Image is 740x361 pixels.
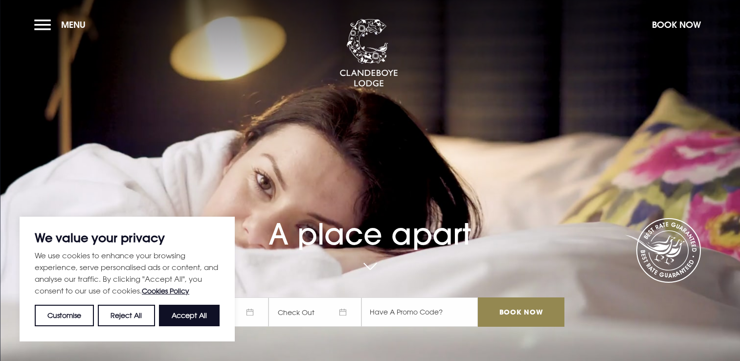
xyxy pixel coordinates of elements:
[35,305,94,326] button: Customise
[98,305,155,326] button: Reject All
[34,14,90,35] button: Menu
[339,19,398,88] img: Clandeboye Lodge
[35,249,220,297] p: We use cookies to enhance your browsing experience, serve personalised ads or content, and analys...
[142,287,189,295] a: Cookies Policy
[647,14,706,35] button: Book Now
[269,297,361,327] span: Check Out
[61,19,86,30] span: Menu
[361,297,478,327] input: Have A Promo Code?
[20,217,235,341] div: We value your privacy
[176,195,564,251] h1: A place apart
[159,305,220,326] button: Accept All
[478,297,564,327] input: Book Now
[35,232,220,244] p: We value your privacy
